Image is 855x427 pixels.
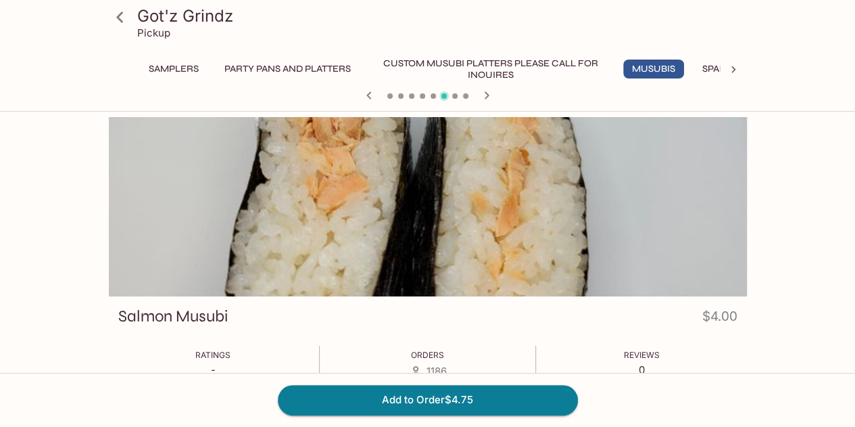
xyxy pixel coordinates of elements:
[623,60,684,78] button: Musubis
[702,306,737,332] h4: $4.00
[624,350,660,360] span: Reviews
[695,60,781,78] button: Spam Musubis
[137,26,170,39] p: Pickup
[141,60,206,78] button: Samplers
[278,385,578,415] button: Add to Order$4.75
[195,363,230,376] p: -
[118,306,228,327] h3: Salmon Musubi
[369,60,612,78] button: Custom Musubi Platters PLEASE CALL FOR INQUIRES
[411,350,444,360] span: Orders
[426,365,447,378] span: 1186
[195,350,230,360] span: Ratings
[217,60,358,78] button: Party Pans and Platters
[109,117,747,296] div: Salmon Musubi
[137,5,741,26] h3: Got'z Grindz
[624,363,660,376] p: 0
